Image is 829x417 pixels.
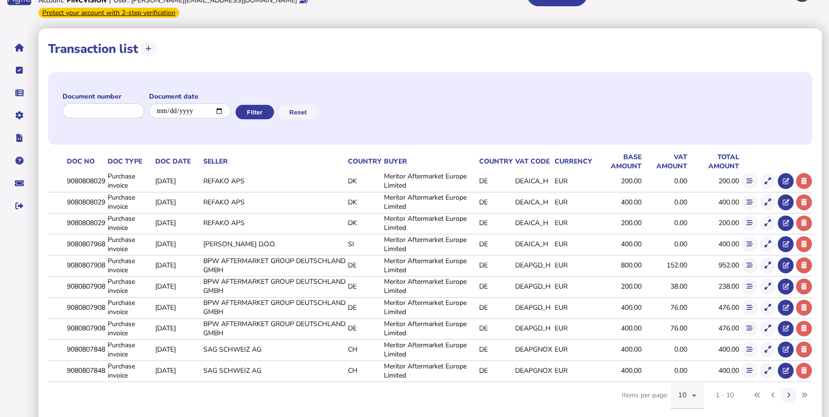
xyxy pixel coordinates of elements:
[382,361,477,380] td: Meritor Aftermarket Europe Limited
[201,297,346,317] td: BPW AFTERMARKET GROUP DEUTSCHLAND GMBH
[760,341,776,357] button: Show transaction detail
[553,297,593,317] td: EUR
[201,152,346,171] th: Seller
[513,171,553,191] td: DEAICA_H
[513,234,553,254] td: DEAICA_H
[765,387,781,403] button: Previous page
[153,361,201,380] td: [DATE]
[749,387,765,403] button: First page
[742,236,757,252] button: Show flow
[780,387,796,403] button: Next page
[346,340,382,359] td: CH
[382,192,477,212] td: Meritor Aftermarket Europe Limited
[687,255,739,275] td: 952.00
[106,340,153,359] td: Purchase invoice
[553,213,593,233] td: EUR
[346,361,382,380] td: CH
[382,171,477,191] td: Meritor Aftermarket Europe Limited
[106,152,153,171] th: Doc Type
[153,276,201,296] td: [DATE]
[477,297,513,317] td: DE
[760,278,776,294] button: Show transaction detail
[106,171,153,191] td: Purchase invoice
[553,234,593,254] td: EUR
[346,234,382,254] td: SI
[201,192,346,212] td: REFAKO APS
[149,92,231,101] label: Document date
[65,361,106,380] td: 9080807848
[346,152,382,171] th: Country
[642,318,688,338] td: 76.00
[477,340,513,359] td: DE
[65,318,106,338] td: 9080807908
[153,192,201,212] td: [DATE]
[593,361,642,380] td: 400.00
[778,300,793,316] button: Open in advisor
[65,171,106,191] td: 9080808029
[742,300,757,316] button: Show flow
[477,213,513,233] td: DE
[153,234,201,254] td: [DATE]
[201,276,346,296] td: BPW AFTERMARKET GROUP DEUTSCHLAND GMBH
[778,278,793,294] button: Open in advisor
[778,341,793,357] button: Open in advisor
[382,276,477,296] td: Meritor Aftermarket Europe Limited
[760,236,776,252] button: Show transaction detail
[796,363,812,379] button: Delete transaction
[9,60,29,80] button: Tasks
[760,257,776,273] button: Show transaction detail
[65,255,106,275] td: 9080807908
[760,321,776,337] button: Show transaction detail
[65,192,106,212] td: 9080808029
[346,192,382,212] td: DK
[687,340,739,359] td: 400.00
[796,236,812,252] button: Delete transaction
[796,173,812,189] button: Delete transaction
[65,234,106,254] td: 9080807968
[382,255,477,275] td: Meritor Aftermarket Europe Limited
[796,300,812,316] button: Delete transaction
[513,276,553,296] td: DEAPGD_H
[760,173,776,189] button: Show transaction detail
[796,321,812,337] button: Delete transaction
[642,171,688,191] td: 0.00
[513,213,553,233] td: DEAICA_H
[553,318,593,338] td: EUR
[9,196,29,216] button: Sign out
[201,361,346,380] td: SAG SCHWEIZ AG
[687,361,739,380] td: 400.00
[742,278,757,294] button: Show flow
[642,213,688,233] td: 0.00
[153,340,201,359] td: [DATE]
[9,151,29,171] button: Help pages
[687,276,739,296] td: 238.00
[477,255,513,275] td: DE
[687,152,739,171] th: Total amount
[106,318,153,338] td: Purchase invoice
[65,276,106,296] td: 9080807908
[642,340,688,359] td: 0.00
[642,192,688,212] td: 0.00
[760,194,776,210] button: Show transaction detail
[477,361,513,380] td: DE
[513,152,553,171] th: VAT code
[742,363,757,379] button: Show flow
[141,41,157,57] button: Upload transactions
[477,171,513,191] td: DE
[687,234,739,254] td: 400.00
[279,105,317,119] button: Reset
[106,276,153,296] td: Purchase invoice
[796,257,812,273] button: Delete transaction
[477,276,513,296] td: DE
[778,173,793,189] button: Open in advisor
[778,194,793,210] button: Open in advisor
[642,276,688,296] td: 38.00
[593,213,642,233] td: 200.00
[153,152,201,171] th: Doc Date
[9,105,29,126] button: Manage settings
[346,171,382,191] td: DK
[778,321,793,337] button: Open in advisor
[106,192,153,212] td: Purchase invoice
[346,213,382,233] td: DK
[642,234,688,254] td: 0.00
